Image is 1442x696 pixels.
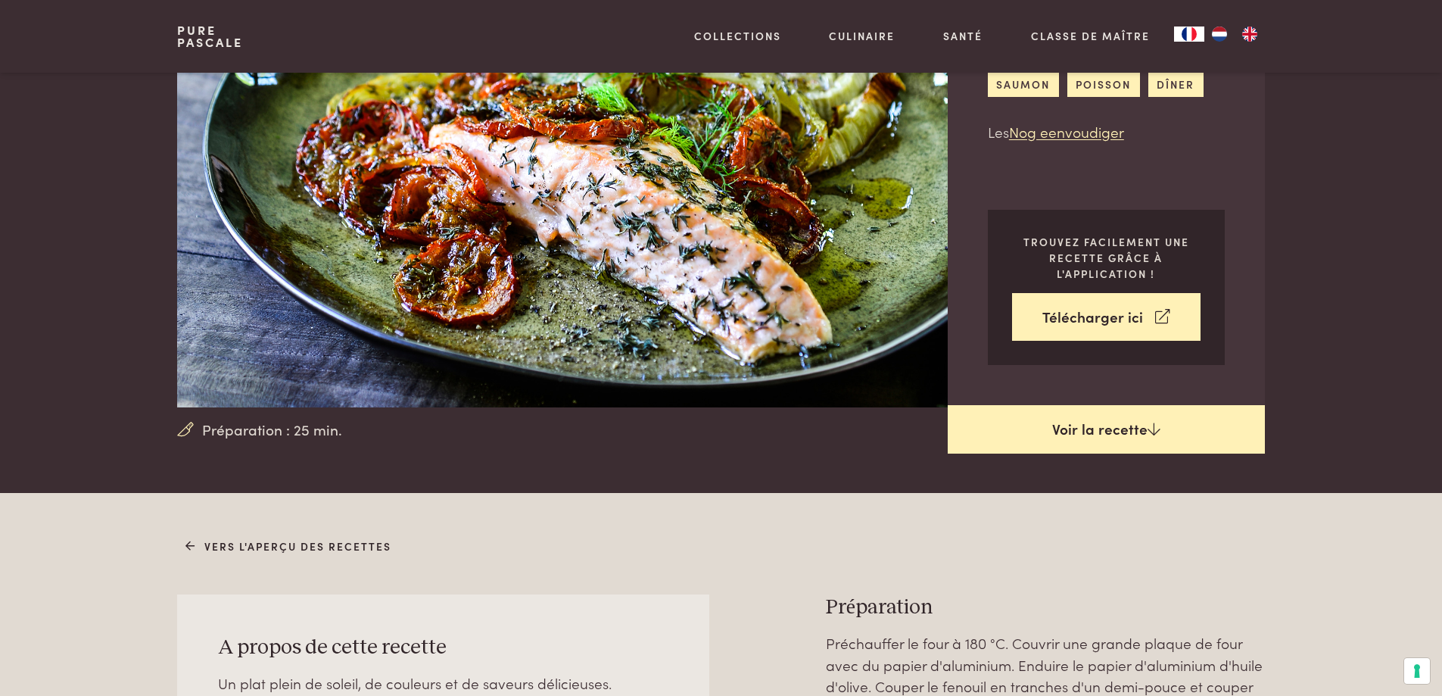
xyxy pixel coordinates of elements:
h3: A propos de cette recette [218,635,669,661]
a: Télécharger ici [1012,293,1201,341]
a: FR [1174,27,1204,42]
button: Vos préférences en matière de consentement pour les technologies de suivi [1404,658,1430,684]
ul: Language list [1204,27,1265,42]
a: Classe de maître [1031,28,1150,44]
a: saumon [988,72,1059,97]
a: Nog eenvoudiger [1009,121,1124,142]
a: dîner [1148,72,1204,97]
a: Voir la recette [948,405,1265,454]
a: Culinaire [829,28,895,44]
a: Vers l'aperçu des recettes [185,538,391,554]
a: Santé [943,28,983,44]
a: poisson [1067,72,1140,97]
a: PurePascale [177,24,243,48]
aside: Language selected: Français [1174,27,1265,42]
div: Language [1174,27,1204,42]
h3: Préparation [826,595,1265,621]
a: Collections [694,28,781,44]
div: Un plat plein de soleil, de couleurs et de saveurs délicieuses. [218,673,669,694]
a: EN [1235,27,1265,42]
p: Trouvez facilement une recette grâce à l'application ! [1012,234,1201,281]
span: Préparation : 25 min. [202,419,342,441]
p: Les [988,121,1225,143]
a: NL [1204,27,1235,42]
